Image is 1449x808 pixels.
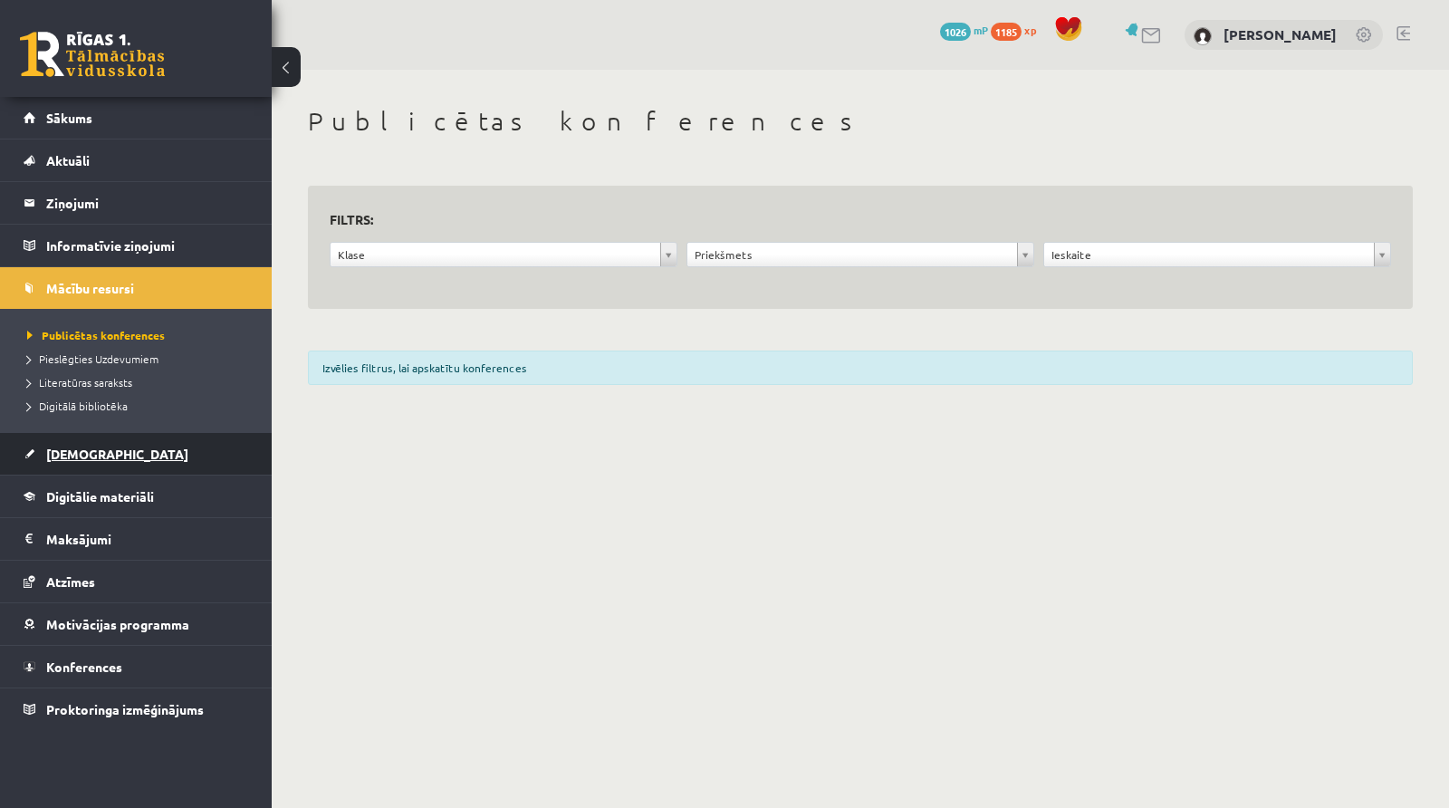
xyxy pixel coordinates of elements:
[24,267,249,309] a: Mācību resursi
[338,243,653,266] span: Klase
[308,351,1413,385] div: Izvēlies filtrus, lai apskatītu konferences
[24,182,249,224] a: Ziņojumi
[27,351,158,366] span: Pieslēgties Uzdevumiem
[940,23,971,41] span: 1026
[308,106,1413,137] h1: Publicētas konferences
[46,152,90,168] span: Aktuāli
[1024,23,1036,37] span: xp
[24,139,249,181] a: Aktuāli
[46,573,95,590] span: Atzīmes
[24,225,249,266] a: Informatīvie ziņojumi
[27,328,165,342] span: Publicētas konferences
[46,518,249,560] legend: Maksājumi
[1044,243,1390,266] a: Ieskaite
[46,446,188,462] span: [DEMOGRAPHIC_DATA]
[24,476,249,517] a: Digitālie materiāli
[27,351,254,367] a: Pieslēgties Uzdevumiem
[330,207,1369,232] h3: Filtrs:
[27,374,254,390] a: Literatūras saraksts
[687,243,1033,266] a: Priekšmets
[24,518,249,560] a: Maksājumi
[695,243,1010,266] span: Priekšmets
[24,433,249,475] a: [DEMOGRAPHIC_DATA]
[46,110,92,126] span: Sākums
[46,659,122,675] span: Konferences
[991,23,1045,37] a: 1185 xp
[46,616,189,632] span: Motivācijas programma
[46,182,249,224] legend: Ziņojumi
[940,23,988,37] a: 1026 mP
[46,488,154,505] span: Digitālie materiāli
[24,603,249,645] a: Motivācijas programma
[20,32,165,77] a: Rīgas 1. Tālmācības vidusskola
[46,225,249,266] legend: Informatīvie ziņojumi
[46,701,204,717] span: Proktoringa izmēģinājums
[331,243,677,266] a: Klase
[27,399,128,413] span: Digitālā bibliotēka
[991,23,1022,41] span: 1185
[1194,27,1212,45] img: Marija Vorobeja
[1223,25,1337,43] a: [PERSON_NAME]
[46,280,134,296] span: Mācību resursi
[27,375,132,390] span: Literatūras saraksts
[24,646,249,688] a: Konferences
[27,398,254,414] a: Digitālā bibliotēka
[24,688,249,730] a: Proktoringa izmēģinājums
[27,327,254,343] a: Publicētas konferences
[974,23,988,37] span: mP
[24,97,249,139] a: Sākums
[1051,243,1367,266] span: Ieskaite
[24,561,249,602] a: Atzīmes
